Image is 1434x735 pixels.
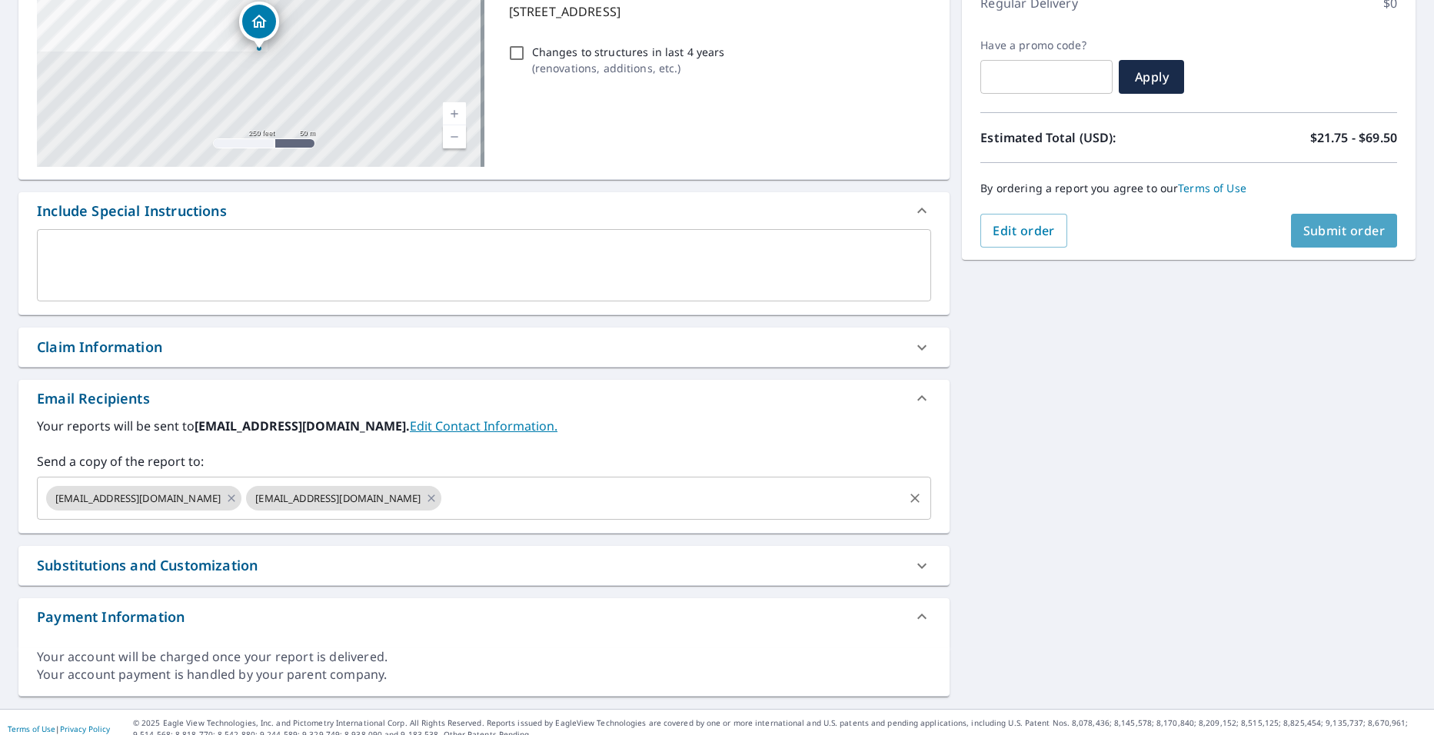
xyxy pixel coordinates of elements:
span: Edit order [993,222,1055,239]
div: Claim Information [18,328,950,367]
a: Privacy Policy [60,723,110,734]
div: Include Special Instructions [37,201,227,221]
a: Current Level 17, Zoom Out [443,125,466,148]
button: Submit order [1291,214,1398,248]
div: Your account will be charged once your report is delivered. [37,648,931,666]
span: [EMAIL_ADDRESS][DOMAIN_NAME] [246,491,430,506]
button: Clear [904,487,926,509]
div: Substitutions and Customization [18,546,950,585]
div: Email Recipients [37,388,150,409]
div: Your account payment is handled by your parent company. [37,666,931,683]
div: Include Special Instructions [18,192,950,229]
label: Your reports will be sent to [37,417,931,435]
p: [STREET_ADDRESS] [509,2,926,21]
span: Apply [1131,68,1172,85]
button: Apply [1119,60,1184,94]
span: Submit order [1303,222,1386,239]
p: ( renovations, additions, etc. ) [532,60,725,76]
label: Have a promo code? [980,38,1113,52]
label: Send a copy of the report to: [37,452,931,471]
div: Substitutions and Customization [37,555,258,576]
p: By ordering a report you agree to our [980,181,1397,195]
div: Payment Information [37,607,185,627]
p: | [8,724,110,733]
div: [EMAIL_ADDRESS][DOMAIN_NAME] [46,486,241,511]
div: Claim Information [37,337,162,358]
a: Terms of Use [1178,181,1246,195]
a: Current Level 17, Zoom In [443,102,466,125]
b: [EMAIL_ADDRESS][DOMAIN_NAME]. [195,417,410,434]
div: [EMAIL_ADDRESS][DOMAIN_NAME] [246,486,441,511]
a: EditContactInfo [410,417,557,434]
p: Estimated Total (USD): [980,128,1189,147]
div: Dropped pin, building 1, Residential property, 165 Victoria Dr Statesville, NC 28625 [239,2,279,49]
button: Edit order [980,214,1067,248]
p: Changes to structures in last 4 years [532,44,725,60]
p: $21.75 - $69.50 [1310,128,1397,147]
span: [EMAIL_ADDRESS][DOMAIN_NAME] [46,491,230,506]
div: Payment Information [18,598,950,635]
a: Terms of Use [8,723,55,734]
div: Email Recipients [18,380,950,417]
